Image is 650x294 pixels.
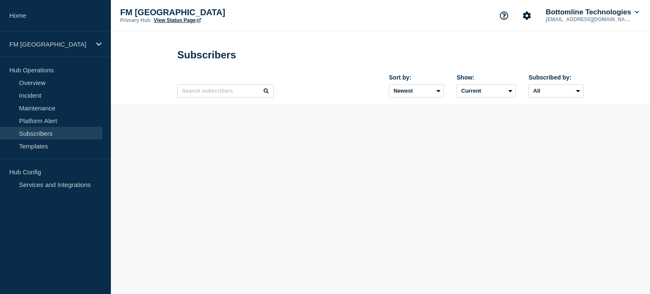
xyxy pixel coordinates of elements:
h1: Subscribers [177,49,236,61]
select: Sort by [389,84,444,98]
select: Deleted [457,84,516,98]
p: Primary Hub [120,17,150,23]
a: View Status Page [154,17,201,23]
button: Bottomline Technologies [544,8,641,16]
input: Search subscribers [177,84,274,98]
button: Support [495,7,513,25]
p: FM [GEOGRAPHIC_DATA] [9,41,91,48]
div: Subscribed by: [529,74,584,81]
button: Account settings [518,7,536,25]
div: Show: [457,74,516,81]
p: [EMAIL_ADDRESS][DOMAIN_NAME] [544,16,632,22]
div: Sort by: [389,74,444,81]
p: FM [GEOGRAPHIC_DATA] [120,8,289,17]
select: Subscribed by [529,84,584,98]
